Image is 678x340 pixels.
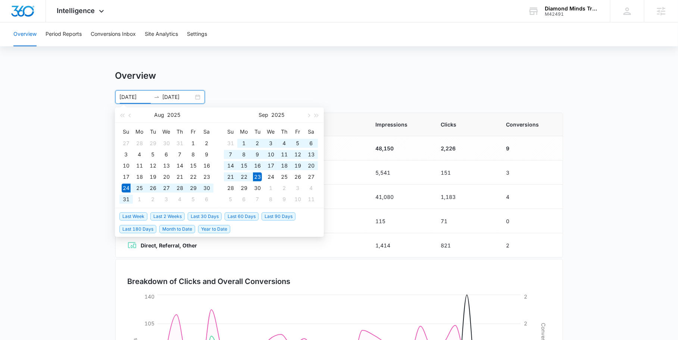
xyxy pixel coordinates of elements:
[304,138,318,149] td: 2025-09-06
[122,172,131,181] div: 17
[226,161,235,170] div: 14
[262,212,296,221] span: Last 90 Days
[173,183,187,194] td: 2025-08-28
[224,138,237,149] td: 2025-08-31
[291,149,304,160] td: 2025-09-12
[278,194,291,205] td: 2025-10-09
[133,126,146,138] th: Mo
[46,22,82,46] button: Period Reports
[122,150,131,159] div: 3
[12,12,18,18] img: logo_orange.svg
[149,172,157,181] div: 19
[146,194,160,205] td: 2025-09-02
[146,183,160,194] td: 2025-08-26
[162,184,171,193] div: 27
[187,160,200,171] td: 2025-08-15
[280,172,289,181] div: 25
[240,195,249,204] div: 6
[280,161,289,170] div: 18
[226,172,235,181] div: 21
[189,150,198,159] div: 8
[497,160,563,185] td: 3
[160,160,173,171] td: 2025-08-13
[175,161,184,170] div: 14
[291,171,304,183] td: 2025-09-26
[278,138,291,149] td: 2025-09-04
[173,149,187,160] td: 2025-08-07
[135,161,144,170] div: 11
[20,43,26,49] img: tab_domain_overview_orange.svg
[128,276,291,287] h3: Breakdown of Clicks and Overall Conversions
[133,149,146,160] td: 2025-08-04
[160,126,173,138] th: We
[278,171,291,183] td: 2025-09-25
[74,43,80,49] img: tab_keywords_by_traffic_grey.svg
[497,209,563,233] td: 0
[280,195,289,204] div: 9
[133,183,146,194] td: 2025-08-25
[175,172,184,181] div: 21
[251,160,264,171] td: 2025-09-16
[189,195,198,204] div: 5
[162,172,171,181] div: 20
[497,233,563,258] td: 2
[175,150,184,159] div: 7
[162,150,171,159] div: 6
[304,171,318,183] td: 2025-09-27
[224,160,237,171] td: 2025-09-14
[224,126,237,138] th: Su
[240,150,249,159] div: 8
[122,139,131,148] div: 27
[188,212,222,221] span: Last 30 Days
[224,149,237,160] td: 2025-09-07
[237,149,251,160] td: 2025-09-08
[251,183,264,194] td: 2025-09-30
[149,184,157,193] div: 26
[21,12,37,18] div: v 4.0.25
[226,139,235,148] div: 31
[133,171,146,183] td: 2025-08-18
[237,126,251,138] th: Mo
[367,209,432,233] td: 115
[251,171,264,183] td: 2025-09-23
[237,194,251,205] td: 2025-10-06
[175,184,184,193] div: 28
[187,22,207,46] button: Settings
[175,195,184,204] div: 4
[240,139,249,148] div: 1
[154,94,160,100] span: to
[162,161,171,170] div: 13
[119,160,133,171] td: 2025-08-10
[253,172,262,181] div: 23
[293,139,302,148] div: 5
[119,126,133,138] th: Su
[187,194,200,205] td: 2025-09-05
[272,107,285,122] button: 2025
[441,121,488,128] span: Clicks
[133,160,146,171] td: 2025-08-11
[278,183,291,194] td: 2025-10-02
[173,194,187,205] td: 2025-09-04
[225,212,259,221] span: Last 60 Days
[160,194,173,205] td: 2025-09-03
[293,184,302,193] div: 3
[291,194,304,205] td: 2025-10-10
[200,194,213,205] td: 2025-09-06
[119,183,133,194] td: 2025-08-24
[146,171,160,183] td: 2025-08-19
[291,138,304,149] td: 2025-09-05
[224,171,237,183] td: 2025-09-21
[524,321,527,327] tspan: 2
[146,138,160,149] td: 2025-07-29
[251,149,264,160] td: 2025-09-09
[432,233,497,258] td: 821
[240,161,249,170] div: 15
[237,171,251,183] td: 2025-09-22
[202,184,211,193] div: 30
[187,138,200,149] td: 2025-08-01
[145,22,178,46] button: Site Analytics
[253,139,262,148] div: 2
[432,209,497,233] td: 71
[19,19,82,25] div: Domain: [DOMAIN_NAME]
[307,195,316,204] div: 11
